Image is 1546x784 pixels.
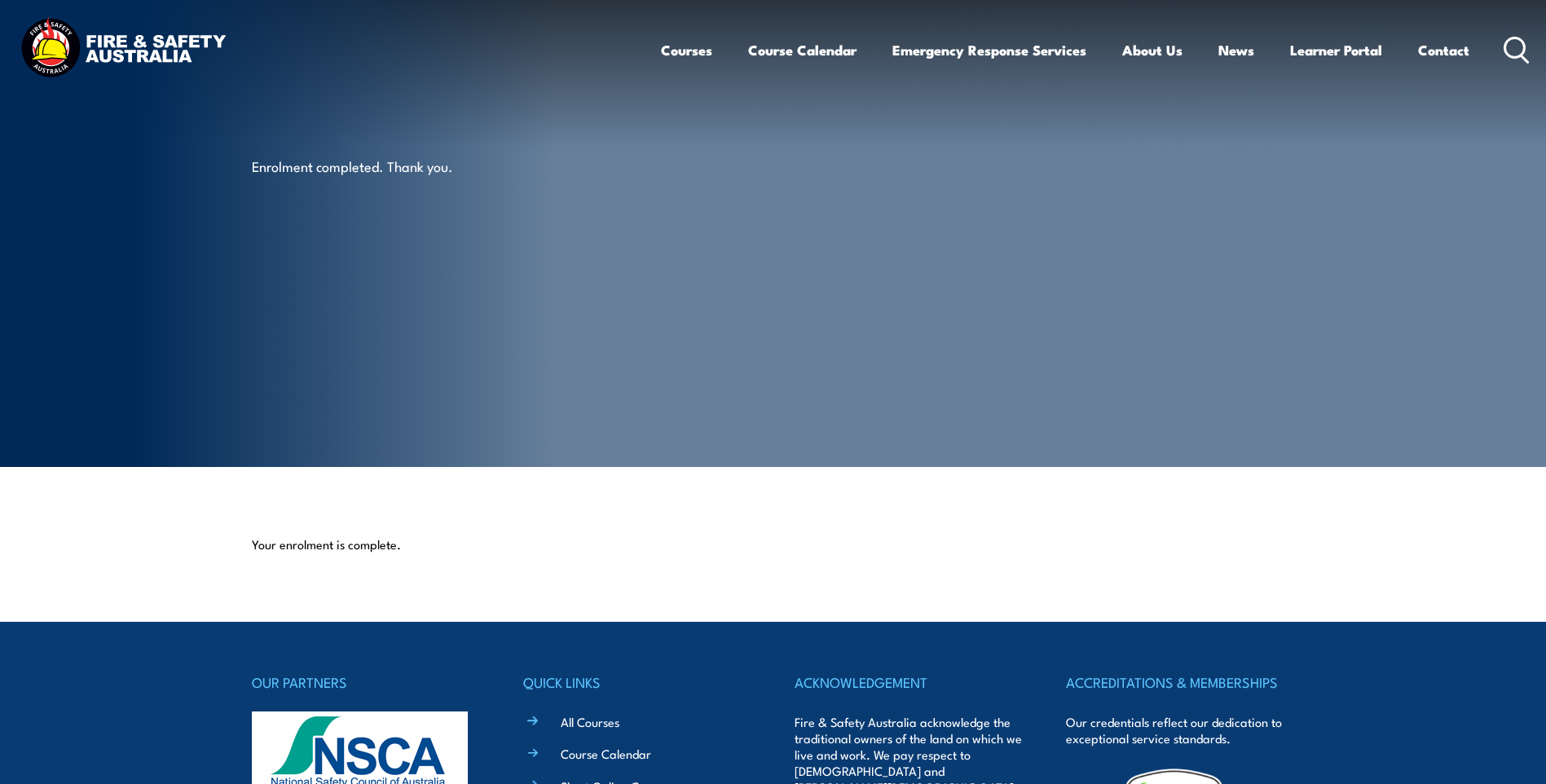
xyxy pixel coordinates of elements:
a: News [1218,29,1254,72]
h4: OUR PARTNERS [252,671,480,694]
p: Your enrolment is complete. [252,536,1295,553]
p: Our credentials reflect our dedication to exceptional service standards. [1066,714,1294,747]
a: Course Calendar [561,745,651,762]
p: Enrolment completed. Thank you. [252,156,549,175]
h4: ACCREDITATIONS & MEMBERSHIPS [1066,671,1294,694]
a: About Us [1122,29,1183,72]
h4: QUICK LINKS [523,671,751,694]
a: Emergency Response Services [892,29,1086,72]
a: Courses [661,29,712,72]
a: Learner Portal [1290,29,1382,72]
h4: ACKNOWLEDGEMENT [795,671,1023,694]
a: Course Calendar [748,29,857,72]
a: Contact [1418,29,1469,72]
a: All Courses [561,713,619,730]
